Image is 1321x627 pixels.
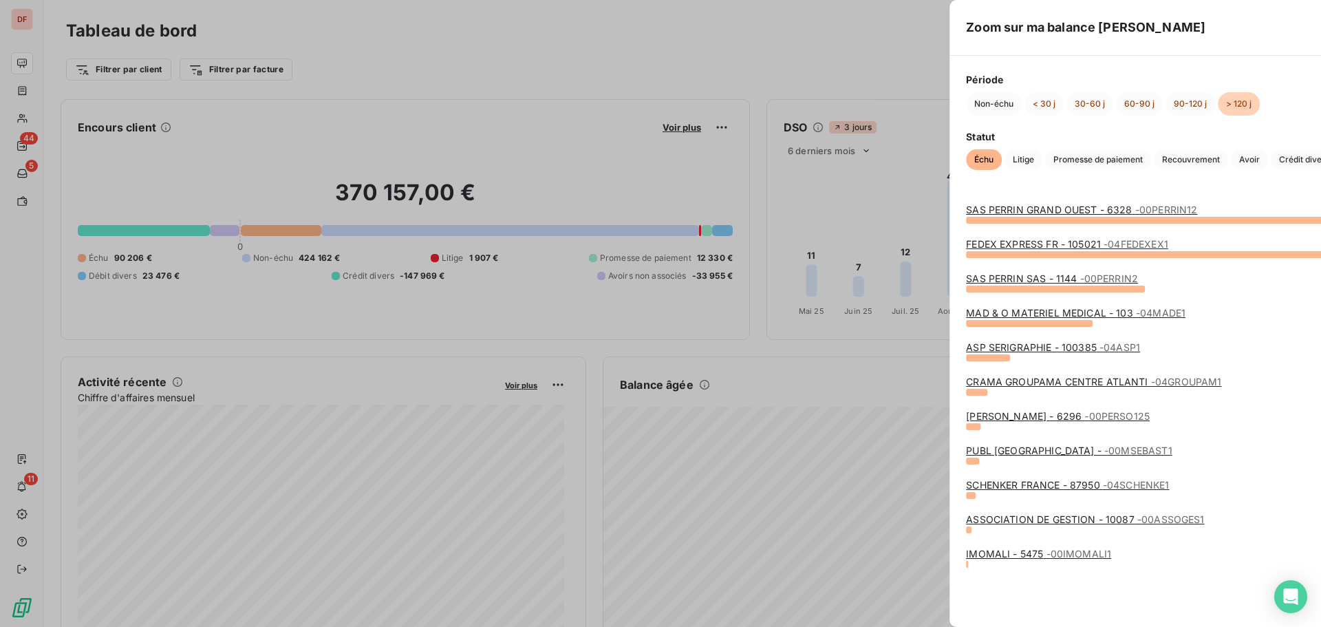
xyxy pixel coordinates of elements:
span: - 00MSEBAST1 [1104,445,1172,456]
a: FEDEX EXPRESS FR - 105021 [966,238,1168,250]
span: - 00ASSOGES1 [1137,513,1205,525]
button: Non-échu [966,92,1022,116]
a: [PERSON_NAME] - 6296 [966,410,1150,422]
span: - 04FEDEXEX1 [1104,238,1168,250]
button: Échu [966,149,1002,170]
button: Litige [1005,149,1042,170]
a: MAD & O MATERIEL MEDICAL - 103 [966,307,1185,319]
span: - 00PERSO125 [1084,410,1150,422]
span: - 00PERRIN2 [1080,273,1139,284]
a: PUBL [GEOGRAPHIC_DATA] - [966,445,1172,456]
button: 60-90 j [1116,92,1163,116]
a: IMOMALI - 5475 [966,548,1111,560]
button: 90-120 j [1166,92,1215,116]
button: Promesse de paiement [1045,149,1151,170]
button: < 30 j [1024,92,1064,116]
span: - 04SCHENKE1 [1103,479,1170,491]
span: - 00PERRIN12 [1135,204,1198,215]
span: - 04ASP1 [1099,341,1140,353]
button: Recouvrement [1154,149,1228,170]
a: SCHENKER FRANCE - 87950 [966,479,1169,491]
button: 30-60 j [1066,92,1113,116]
button: Avoir [1231,149,1268,170]
h5: Zoom sur ma balance [PERSON_NAME] [966,18,1205,37]
span: - 04MADE1 [1136,307,1185,319]
a: ASSOCIATION DE GESTION - 10087 [966,513,1204,525]
div: Open Intercom Messenger [1274,580,1307,613]
a: ASP SERIGRAPHIE - 100385 [966,341,1140,353]
a: CRAMA GROUPAMA CENTRE ATLANTI [966,376,1221,387]
a: SAS PERRIN SAS - 1144 [966,273,1138,284]
span: - 00IMOMALI1 [1046,548,1112,560]
button: > 120 j [1218,92,1260,116]
span: - 04GROUPAM1 [1151,376,1222,387]
a: SAS PERRIN GRAND OUEST - 6328 [966,204,1197,215]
